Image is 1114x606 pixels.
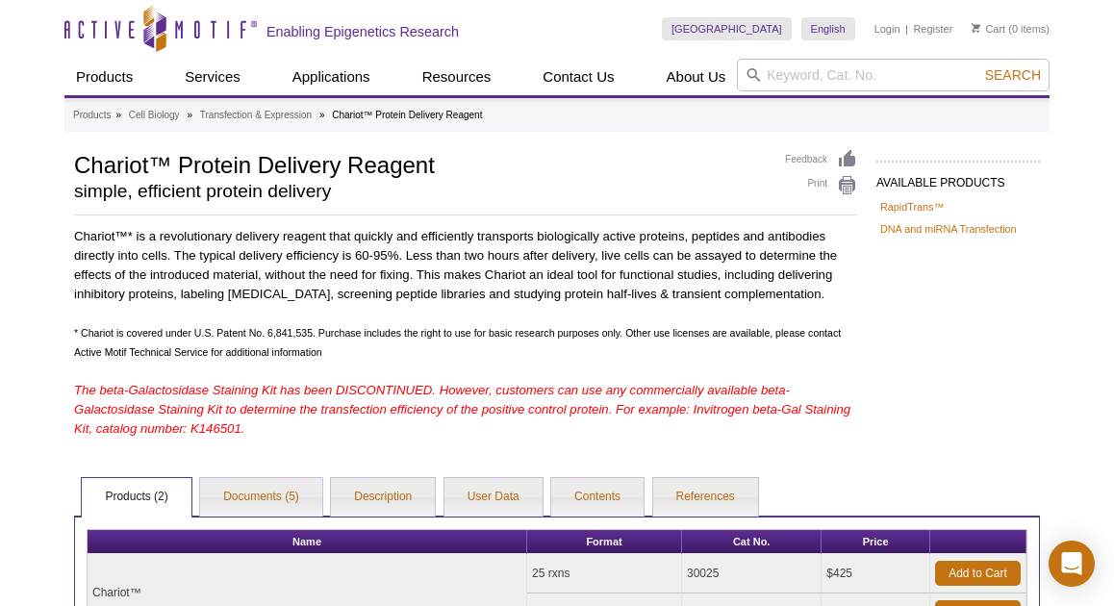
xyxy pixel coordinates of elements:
a: RapidTrans™ [880,198,944,215]
h2: Enabling Epigenetics Research [266,23,459,40]
a: Cart [972,22,1005,36]
th: Price [822,530,930,554]
td: $425 [822,554,930,593]
a: Services [173,59,252,95]
a: Contents [551,478,644,517]
li: Chariot™ Protein Delivery Reagent [332,110,482,120]
li: » [319,110,325,120]
span: Search [985,67,1041,83]
span: * Chariot is covered under U.S. Patent No. 6,841,535. Purchase includes the right to use for basi... [74,327,841,358]
h2: simple, efficient protein delivery [74,183,766,200]
input: Keyword, Cat. No. [737,59,1050,91]
button: Search [979,66,1047,84]
p: Chariot™* is a revolutionary delivery reagent that quickly and efficiently transports biologicall... [74,227,857,304]
a: Resources [411,59,503,95]
td: 25 rxns [527,554,682,593]
a: Products [73,107,111,124]
img: Your Cart [972,23,980,33]
a: Feedback [785,149,857,170]
div: Open Intercom Messenger [1049,541,1095,587]
th: Cat No. [682,530,822,554]
h1: Chariot™ Protein Delivery Reagent [74,149,766,178]
a: [GEOGRAPHIC_DATA] [662,17,792,40]
a: Applications [281,59,382,95]
span: The beta-Galactosidase Staining Kit has been DISCONTINUED. However, customers can use any commerc... [74,383,850,436]
a: Cell Biology [129,107,180,124]
a: Print [785,175,857,196]
a: Transfection & Expression [200,107,312,124]
a: English [801,17,855,40]
td: 30025 [682,554,822,593]
a: Login [874,22,900,36]
h2: AVAILABLE PRODUCTS [876,161,1040,195]
a: Products [64,59,144,95]
a: References [653,478,758,517]
a: Contact Us [531,59,625,95]
a: Products (2) [82,478,190,517]
th: Format [527,530,682,554]
a: Description [331,478,435,517]
a: Register [913,22,952,36]
th: Name [88,530,527,554]
li: » [115,110,121,120]
li: (0 items) [972,17,1050,40]
a: Add to Cart [935,561,1021,586]
li: | [905,17,908,40]
li: » [187,110,192,120]
a: Documents (5) [200,478,322,517]
a: User Data [444,478,543,517]
a: About Us [655,59,738,95]
a: DNA and miRNA Transfection [880,220,1017,238]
